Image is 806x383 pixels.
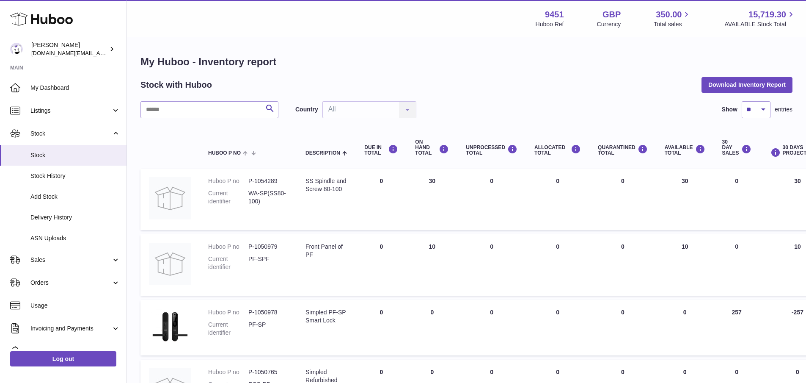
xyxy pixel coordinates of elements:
span: Listings [30,107,111,115]
td: 10 [656,234,714,296]
span: Sales [30,256,111,264]
label: Country [295,105,318,114]
span: Huboo P no [208,150,241,156]
div: ALLOCATED Total [534,144,581,156]
td: 0 [407,300,457,355]
span: [DOMAIN_NAME][EMAIL_ADDRESS][DOMAIN_NAME] [31,50,168,56]
span: Usage [30,302,120,310]
dt: Huboo P no [208,177,248,185]
dt: Huboo P no [208,368,248,376]
td: 257 [714,300,760,355]
dt: Current identifier [208,321,248,337]
div: Huboo Ref [536,20,564,28]
td: 0 [526,169,589,230]
span: 0 [621,369,624,375]
div: Simpled PF-SP Smart Lock [305,308,347,325]
dd: P-1050765 [248,368,289,376]
div: AVAILABLE Total [665,144,705,156]
button: Download Inventory Report [701,77,792,92]
a: 350.00 Total sales [654,9,691,28]
dt: Huboo P no [208,243,248,251]
div: UNPROCESSED Total [466,144,517,156]
div: 30 DAY SALES [722,139,751,156]
h1: My Huboo - Inventory report [140,55,792,69]
h2: Stock with Huboo [140,79,212,91]
span: ASN Uploads [30,234,120,242]
span: 0 [621,309,624,316]
dd: P-1050979 [248,243,289,251]
img: product image [149,308,191,345]
span: Invoicing and Payments [30,325,111,333]
td: 0 [356,234,407,296]
span: Cases [30,347,120,355]
td: 0 [457,169,526,230]
div: QUARANTINED Total [598,144,648,156]
div: DUE IN TOTAL [364,144,398,156]
td: 30 [407,169,457,230]
span: 0 [621,178,624,184]
dd: P-1050978 [248,308,289,316]
strong: 9451 [545,9,564,20]
td: 30 [656,169,714,230]
span: 15,719.30 [748,9,786,20]
img: product image [149,243,191,285]
span: Delivery History [30,214,120,222]
td: 0 [656,300,714,355]
div: [PERSON_NAME] [31,41,107,57]
td: 0 [526,300,589,355]
span: 350.00 [656,9,682,20]
span: 0 [621,243,624,250]
a: Log out [10,351,116,366]
dd: P-1054289 [248,177,289,185]
span: Stock History [30,172,120,180]
div: Front Panel of PF [305,243,347,259]
div: SS Spindle and Screw 80-100 [305,177,347,193]
td: 0 [356,300,407,355]
span: AVAILABLE Stock Total [724,20,796,28]
td: 0 [457,234,526,296]
img: product image [149,177,191,219]
strong: GBP [602,9,621,20]
div: ON HAND Total [415,139,449,156]
td: 0 [714,169,760,230]
dt: Current identifier [208,189,248,205]
dd: PF-SP [248,321,289,337]
span: Stock [30,151,120,159]
td: 0 [714,234,760,296]
dd: WA-SP(SS80-100) [248,189,289,205]
td: 0 [356,169,407,230]
span: Stock [30,130,111,138]
span: Add Stock [30,193,120,201]
td: 0 [526,234,589,296]
a: 15,719.30 AVAILABLE Stock Total [724,9,796,28]
td: 0 [457,300,526,355]
img: amir.ch@gmail.com [10,43,23,56]
span: Total sales [654,20,691,28]
dt: Current identifier [208,255,248,271]
dd: PF-SPF [248,255,289,271]
span: Description [305,150,340,156]
div: Currency [597,20,621,28]
span: My Dashboard [30,84,120,92]
label: Show [722,105,737,114]
span: entries [775,105,792,114]
span: Orders [30,279,111,287]
dt: Huboo P no [208,308,248,316]
td: 10 [407,234,457,296]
